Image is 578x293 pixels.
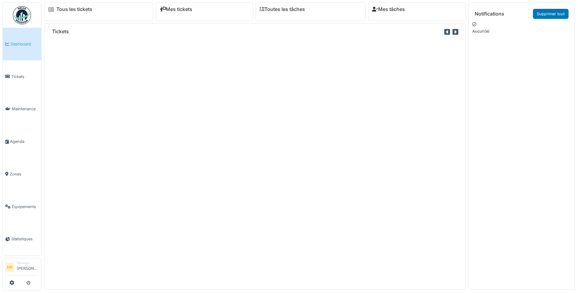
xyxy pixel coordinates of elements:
[3,223,41,256] a: Statistiques
[533,9,569,19] a: Supprimer tout
[160,6,192,12] a: Mes tickets
[11,41,39,47] span: Dashboard
[3,28,41,60] a: Dashboard
[472,28,571,34] p: Aucun(e)
[10,171,39,177] span: Zones
[13,6,31,24] img: Badge_color-CXgf-gQk.svg
[372,6,405,12] a: Mes tâches
[17,261,39,265] div: Manager
[52,29,69,34] h6: Tickets
[260,6,305,12] a: Toutes les tâches
[3,93,41,125] a: Maintenance
[17,261,39,274] li: [PERSON_NAME]
[12,204,39,210] span: Équipements
[3,60,41,93] a: Tickets
[10,139,39,144] span: Agenda
[475,11,504,17] h6: Notifications
[5,263,14,272] li: NB
[3,125,41,158] a: Agenda
[3,158,41,190] a: Zones
[3,190,41,223] a: Équipements
[56,6,92,12] a: Tous les tickets
[11,74,39,79] span: Tickets
[12,106,39,112] span: Maintenance
[5,261,39,275] a: NB Manager[PERSON_NAME]
[11,236,39,242] span: Statistiques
